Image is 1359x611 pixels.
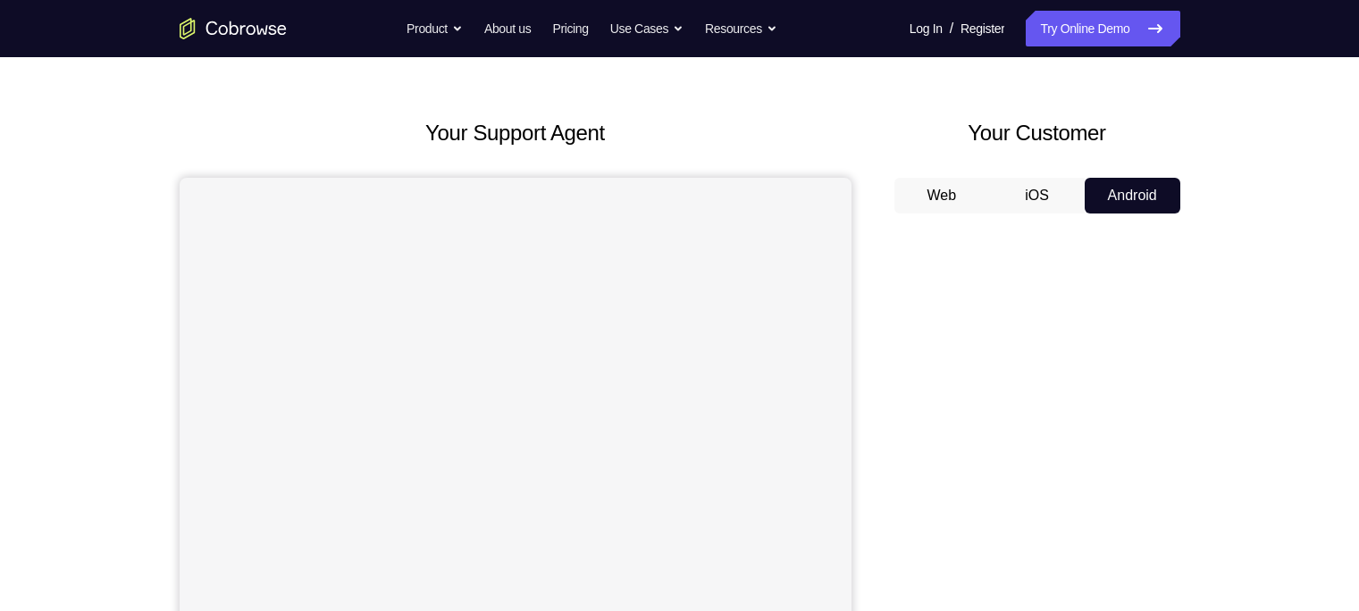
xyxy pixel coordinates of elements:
[894,178,990,213] button: Web
[180,117,851,149] h2: Your Support Agent
[552,11,588,46] a: Pricing
[950,18,953,39] span: /
[484,11,531,46] a: About us
[989,178,1085,213] button: iOS
[407,11,463,46] button: Product
[894,117,1180,149] h2: Your Customer
[1085,178,1180,213] button: Android
[180,18,287,39] a: Go to the home page
[1026,11,1179,46] a: Try Online Demo
[705,11,777,46] button: Resources
[961,11,1004,46] a: Register
[610,11,684,46] button: Use Cases
[910,11,943,46] a: Log In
